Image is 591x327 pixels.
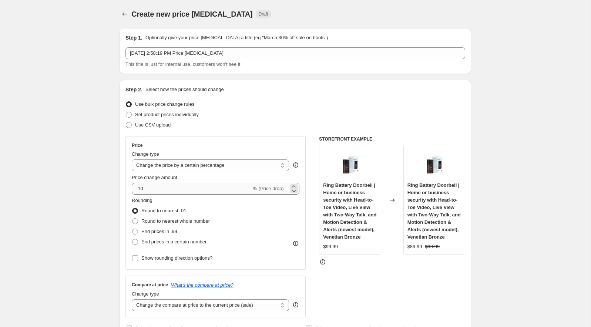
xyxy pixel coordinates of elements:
[141,255,212,261] span: Show rounding direction options?
[141,218,210,224] span: Round to nearest whole number
[135,112,199,117] span: Set product prices individually
[407,182,461,240] span: Ring Battery Doorbell | Home or business security with Head-to-Toe Video, Live View with Two-Way ...
[323,182,376,240] span: Ring Battery Doorbell | Home or business security with Head-to-Toe Video, Live View with Two-Way ...
[132,175,177,180] span: Price change amount
[171,282,234,288] button: What's the compare at price?
[292,301,299,309] div: help
[132,183,251,195] input: -15
[120,9,130,19] button: Price change jobs
[259,11,268,17] span: Draft
[141,229,177,234] span: End prices in .99
[132,142,142,148] h3: Price
[125,47,465,59] input: 30% off holiday sale
[132,151,159,157] span: Change type
[323,243,338,250] div: $99.99
[125,86,142,93] h2: Step 2.
[319,136,465,142] h6: STOREFRONT EXAMPLE
[407,243,422,250] div: $89.99
[425,243,440,250] strike: $99.99
[141,239,206,245] span: End prices in a certain number
[419,150,449,179] img: 41FtCUr5PuL_80x.jpg
[125,61,240,67] span: This title is just for internal use, customers won't see it
[292,161,299,169] div: help
[145,86,224,93] p: Select how the prices should change
[132,282,168,288] h3: Compare at price
[132,198,152,203] span: Rounding
[135,101,194,107] span: Use bulk price change rules
[132,291,159,297] span: Change type
[125,34,142,41] h2: Step 1.
[141,208,186,213] span: Round to nearest .01
[131,10,253,18] span: Create new price [MEDICAL_DATA]
[253,186,283,191] span: % (Price drop)
[335,150,365,179] img: 41FtCUr5PuL_80x.jpg
[135,122,171,128] span: Use CSV upload
[145,34,328,41] p: Optionally give your price [MEDICAL_DATA] a title (eg "March 30% off sale on boots")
